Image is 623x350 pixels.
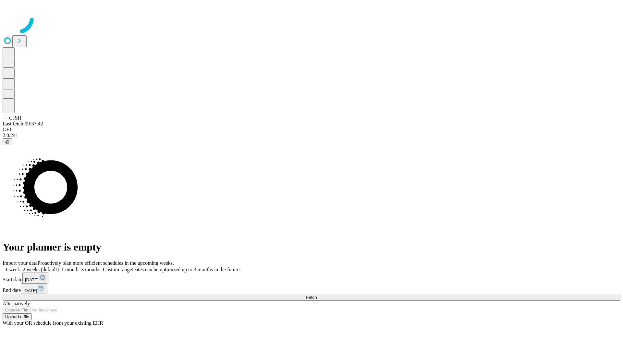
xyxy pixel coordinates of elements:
[3,121,43,126] span: Last fetch: 09:37:42
[25,277,39,282] span: [DATE]
[3,241,620,253] h1: Your planner is empty
[3,294,620,301] button: Fetch
[23,267,59,272] span: 2 weeks (default)
[5,139,10,144] span: @
[3,320,103,326] span: With your OR schedule from your existing EHR
[21,283,47,294] button: [DATE]
[3,273,620,283] div: Start date
[23,288,37,293] span: [DATE]
[38,260,174,266] span: Proactively plan more efficient schedules in the upcoming weeks.
[306,295,317,300] span: Fetch
[3,260,38,266] span: Import your data
[22,273,49,283] button: [DATE]
[3,301,30,306] span: Alternatively
[3,133,620,138] div: 2.0.241
[5,267,20,272] span: 1 week
[3,138,12,145] button: @
[81,267,100,272] span: 3 months
[61,267,79,272] span: 1 month
[3,283,620,294] div: End date
[103,267,132,272] span: Custom range
[3,313,32,320] button: Upload a file
[3,127,620,133] div: GEI
[9,115,21,121] span: GJSH
[132,267,241,272] span: Dates can be optimized up to 3 months in the future.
